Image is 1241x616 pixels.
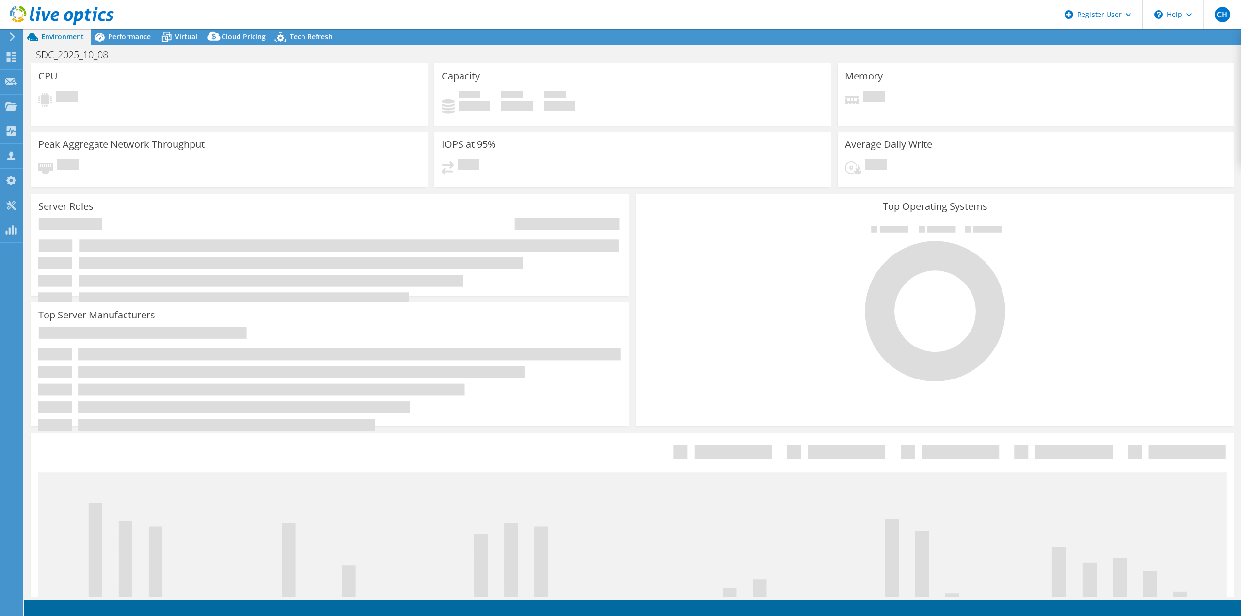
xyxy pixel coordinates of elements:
h4: 0 GiB [459,101,490,111]
h3: CPU [38,71,58,81]
span: Pending [863,91,885,104]
h3: Server Roles [38,201,94,212]
span: Pending [56,91,78,104]
span: Pending [57,159,79,173]
h3: Peak Aggregate Network Throughput [38,139,205,150]
h1: SDC_2025_10_08 [32,49,123,60]
h3: Memory [845,71,883,81]
span: Environment [41,32,84,41]
h3: IOPS at 95% [442,139,496,150]
h3: Average Daily Write [845,139,932,150]
h4: 0 GiB [501,101,533,111]
h4: 0 GiB [544,101,575,111]
span: Performance [108,32,151,41]
span: Pending [865,159,887,173]
h3: Top Operating Systems [643,201,1227,212]
span: Pending [458,159,479,173]
svg: \n [1154,10,1163,19]
h3: Capacity [442,71,480,81]
span: Tech Refresh [290,32,333,41]
span: CH [1215,7,1230,22]
span: Virtual [175,32,197,41]
h3: Top Server Manufacturers [38,310,155,320]
span: Used [459,91,480,101]
span: Free [501,91,523,101]
span: Total [544,91,566,101]
span: Cloud Pricing [222,32,266,41]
